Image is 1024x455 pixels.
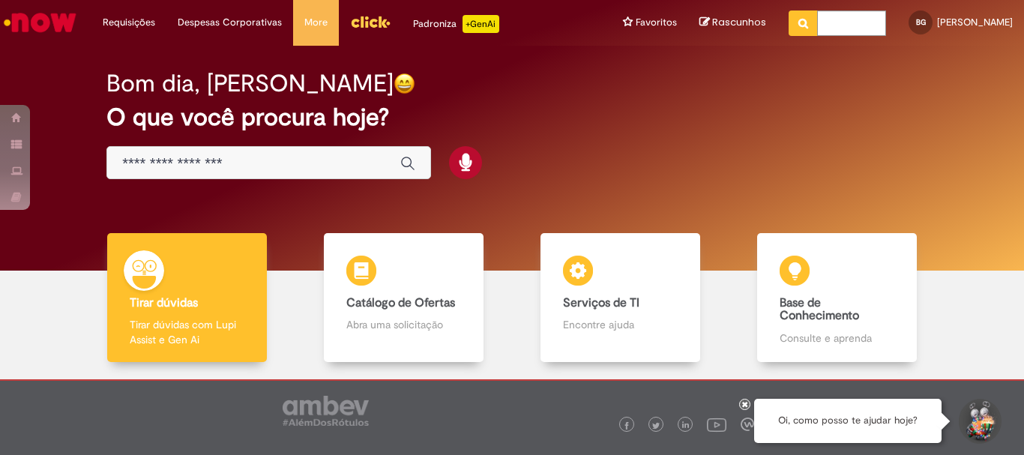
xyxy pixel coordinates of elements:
img: happy-face.png [394,73,415,94]
span: [PERSON_NAME] [937,16,1013,28]
p: +GenAi [463,15,499,33]
span: Requisições [103,15,155,30]
img: logo_footer_twitter.png [652,422,660,430]
span: Rascunhos [712,15,766,29]
div: Oi, como posso te ajudar hoje? [754,399,942,443]
span: BG [916,17,926,27]
button: Pesquisar [789,10,818,36]
h2: Bom dia, [PERSON_NAME] [106,70,394,97]
div: Padroniza [413,15,499,33]
img: click_logo_yellow_360x200.png [350,10,391,33]
h2: O que você procura hoje? [106,104,918,130]
a: Serviços de TI Encontre ajuda [512,233,729,363]
img: logo_footer_workplace.png [741,418,754,431]
span: Despesas Corporativas [178,15,282,30]
a: Tirar dúvidas Tirar dúvidas com Lupi Assist e Gen Ai [79,233,295,363]
img: logo_footer_ambev_rotulo_gray.png [283,396,369,426]
a: Rascunhos [699,16,766,30]
img: logo_footer_facebook.png [623,422,630,430]
button: Iniciar Conversa de Suporte [957,399,1002,444]
b: Tirar dúvidas [130,295,198,310]
img: ServiceNow [1,7,79,37]
b: Base de Conhecimento [780,295,859,324]
a: Base de Conhecimento Consulte e aprenda [729,233,945,363]
p: Consulte e aprenda [780,331,894,346]
b: Catálogo de Ofertas [346,295,455,310]
p: Encontre ajuda [563,317,677,332]
img: logo_footer_youtube.png [707,415,726,434]
p: Abra uma solicitação [346,317,460,332]
p: Tirar dúvidas com Lupi Assist e Gen Ai [130,317,244,347]
span: More [304,15,328,30]
b: Serviços de TI [563,295,639,310]
a: Catálogo de Ofertas Abra uma solicitação [295,233,512,363]
img: logo_footer_linkedin.png [682,421,690,430]
span: Favoritos [636,15,677,30]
